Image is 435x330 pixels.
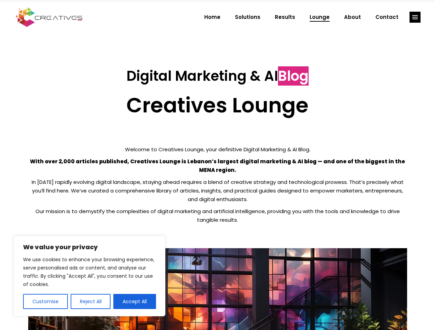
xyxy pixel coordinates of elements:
[344,8,361,26] span: About
[28,68,407,84] h3: Digital Marketing & AI
[28,207,407,224] p: Our mission is to demystify the complexities of digital marketing and artificial intelligence, pr...
[197,8,228,26] a: Home
[375,8,398,26] span: Contact
[310,8,330,26] span: Lounge
[28,145,407,154] p: Welcome to Creatives Lounge, your definitive Digital Marketing & AI Blog.
[368,8,406,26] a: Contact
[23,294,68,309] button: Customise
[337,8,368,26] a: About
[30,158,405,174] strong: With over 2,000 articles published, Creatives Lounge is Lebanon’s largest digital marketing & AI ...
[204,8,220,26] span: Home
[235,8,260,26] span: Solutions
[14,7,84,28] img: Creatives
[302,8,337,26] a: Lounge
[14,236,165,316] div: We value your privacy
[410,12,421,23] a: link
[268,8,302,26] a: Results
[23,243,156,251] p: We value your privacy
[71,294,111,309] button: Reject All
[228,8,268,26] a: Solutions
[28,93,407,118] h2: Creatives Lounge
[28,178,407,203] p: In [DATE] rapidly evolving digital landscape, staying ahead requires a blend of creative strategy...
[278,66,309,86] span: Blog
[275,8,295,26] span: Results
[23,255,156,288] p: We use cookies to enhance your browsing experience, serve personalised ads or content, and analys...
[113,294,156,309] button: Accept All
